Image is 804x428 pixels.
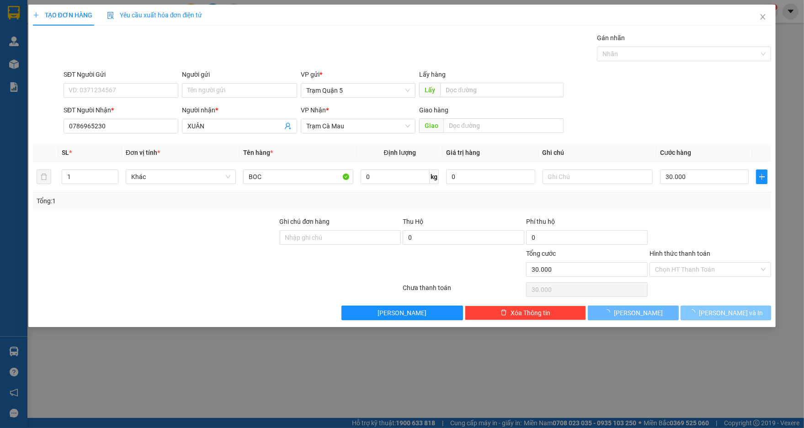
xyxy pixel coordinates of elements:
span: Tên hàng [243,149,273,156]
input: Ghi Chú [543,169,653,184]
span: loading [604,309,614,316]
span: Định lượng [384,149,416,156]
button: [PERSON_NAME] [588,306,678,320]
button: delete [37,169,51,184]
input: Dọc đường [443,118,564,133]
button: [PERSON_NAME] và In [681,306,771,320]
div: Người gửi [182,69,297,79]
span: plus [33,12,39,18]
div: SĐT Người Nhận [64,105,178,115]
span: [PERSON_NAME] và In [699,308,763,318]
span: Đơn vị tính [126,149,160,156]
input: VD: Bàn, Ghế [243,169,353,184]
span: SL [62,149,69,156]
button: [PERSON_NAME] [341,306,463,320]
input: 0 [446,169,535,184]
span: Khác [131,170,230,184]
span: Gửi: [8,9,22,18]
span: Tổng cước [526,250,556,257]
div: 0937417577 [59,41,138,53]
span: loading [689,309,699,316]
label: Ghi chú đơn hàng [280,218,330,225]
span: kg [430,169,439,184]
span: VP Nhận [301,106,326,114]
span: Giá trị hàng [446,149,480,156]
button: plus [756,169,767,184]
span: [PERSON_NAME] [378,308,426,318]
div: Người nhận [182,105,297,115]
div: Tổng: 1 [37,196,311,206]
th: Ghi chú [539,144,656,162]
span: Lấy hàng [419,71,446,78]
div: Trạm Đầm Dơi [59,8,138,30]
span: Cước hàng [660,149,691,156]
div: Phí thu hộ [526,217,648,230]
span: TẠO ĐƠN HÀNG [33,11,92,19]
span: [PERSON_NAME] [614,308,663,318]
span: user-add [284,122,292,130]
span: Nhận: [59,9,81,18]
button: Close [750,5,776,30]
span: Yêu cầu xuất hóa đơn điện tử [107,11,202,19]
span: delete [501,309,507,317]
span: Thu Hộ [403,218,423,225]
input: Ghi chú đơn hàng [280,230,401,245]
img: icon [107,12,114,19]
button: deleteXóa Thông tin [465,306,586,320]
div: Chưa thanh toán [402,283,525,299]
span: Trạm Cà Mau [306,119,410,133]
div: Trạm Quận 5 [8,8,53,30]
label: Hình thức thanh toán [650,250,710,257]
div: SĐT Người Gửi [64,69,178,79]
input: Dọc đường [440,83,564,97]
label: Gán nhãn [597,34,625,42]
div: 30.000 [7,59,54,70]
span: close [759,13,767,21]
span: Xóa Thông tin [511,308,550,318]
span: plus [756,173,767,180]
span: CR : [7,60,21,69]
span: Trạm Quận 5 [306,84,410,97]
div: VP gửi [301,69,415,79]
span: Giao [419,118,443,133]
span: Giao hàng [419,106,448,114]
div: Thím [59,30,138,41]
span: Lấy [419,83,440,97]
